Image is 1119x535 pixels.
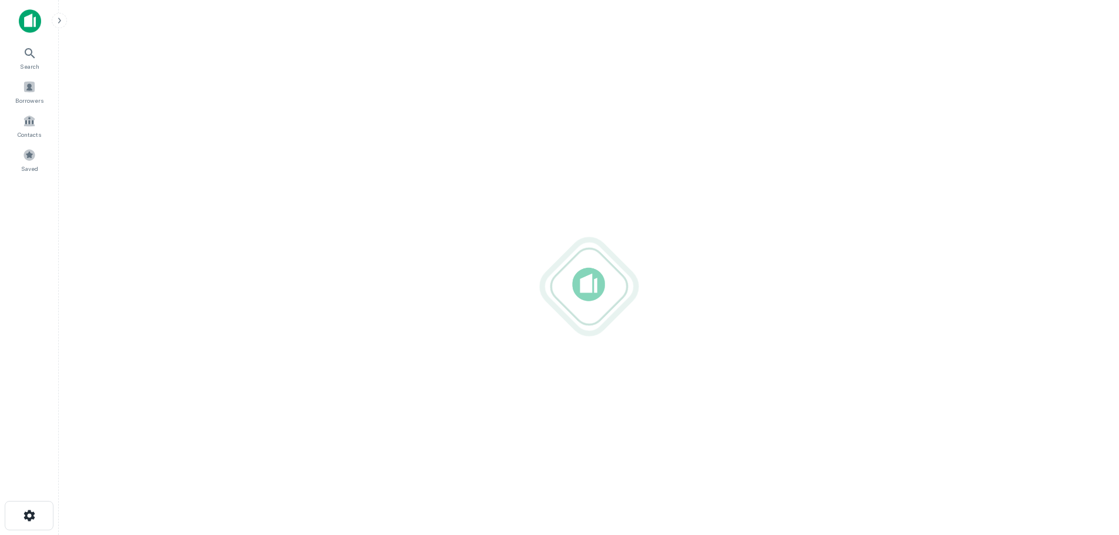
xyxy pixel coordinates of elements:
span: Search [20,62,39,71]
a: Saved [4,144,55,176]
img: capitalize-icon.png [19,9,41,33]
a: Borrowers [4,76,55,107]
span: Contacts [18,130,41,139]
span: Saved [21,164,38,173]
a: Contacts [4,110,55,142]
a: Search [4,42,55,73]
iframe: Chat Widget [1060,441,1119,497]
span: Borrowers [15,96,43,105]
